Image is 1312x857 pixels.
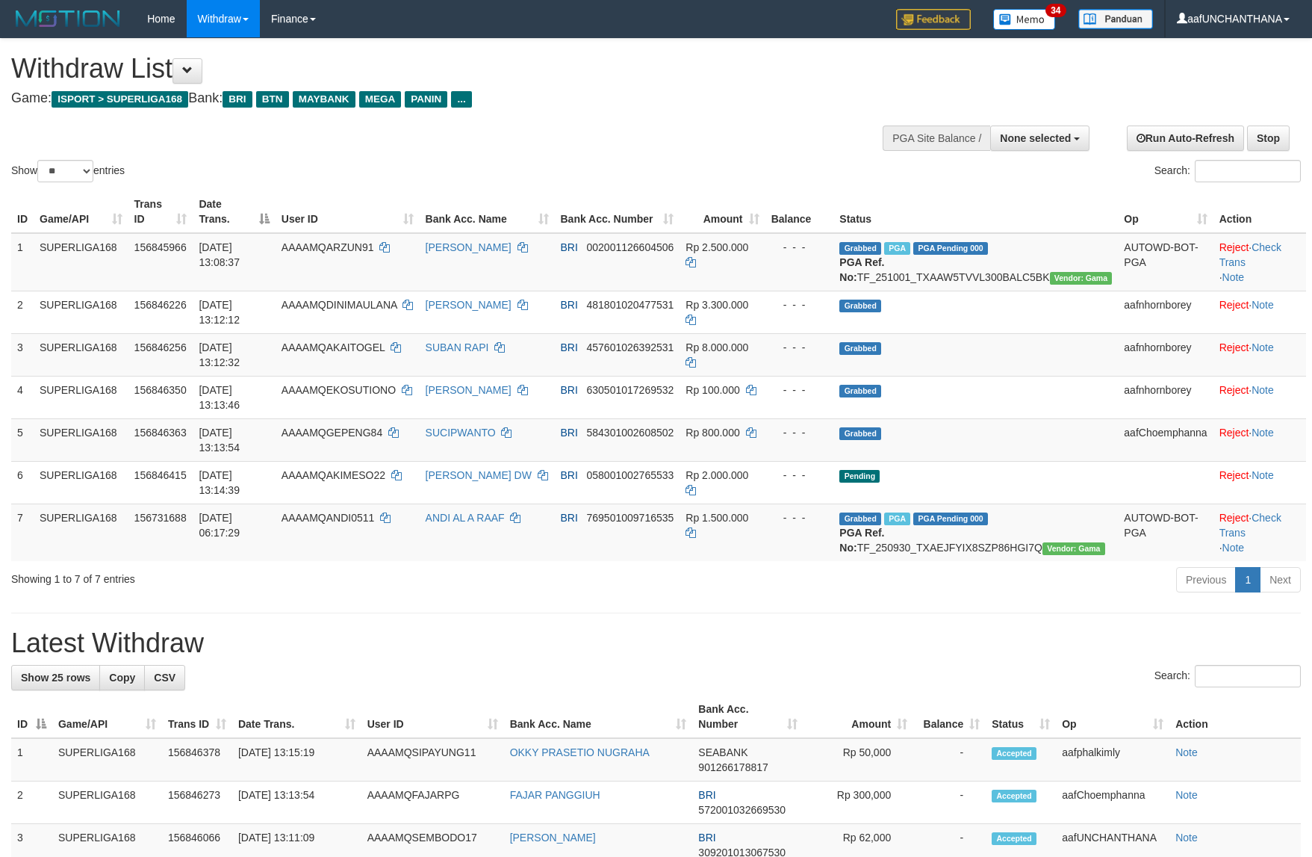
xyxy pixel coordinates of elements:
[993,9,1056,30] img: Button%20Memo.svg
[34,376,128,418] td: SUPERLIGA168
[992,747,1036,760] span: Accepted
[1175,789,1198,801] a: Note
[282,427,382,439] span: AAAAMQGEPENG84
[426,512,505,524] a: ANDI AL A RAAF
[11,376,34,418] td: 4
[803,696,913,738] th: Amount: activate to sort column ascending
[34,418,128,461] td: SUPERLIGA168
[11,566,535,587] div: Showing 1 to 7 of 7 entries
[1219,512,1249,524] a: Reject
[1056,696,1169,738] th: Op: activate to sort column ascending
[771,383,828,397] div: - - -
[839,242,881,255] span: Grabbed
[426,341,489,353] a: SUBAN RAPI
[587,299,674,311] span: Copy 481801020477531 to clipboard
[1213,418,1306,461] td: ·
[1219,241,1281,268] a: Check Trans
[698,789,715,801] span: BRI
[561,512,578,524] span: BRI
[1252,427,1274,439] a: Note
[685,384,739,396] span: Rp 100.000
[587,427,674,439] span: Copy 584301002608502 to clipboard
[1213,291,1306,333] td: ·
[154,672,175,684] span: CSV
[771,425,828,440] div: - - -
[839,513,881,525] span: Grabbed
[162,782,232,824] td: 156846273
[561,341,578,353] span: BRI
[134,512,187,524] span: 156731688
[256,91,289,108] span: BTN
[52,696,162,738] th: Game/API: activate to sort column ascending
[561,469,578,481] span: BRI
[685,241,748,253] span: Rp 2.500.000
[510,746,650,758] a: OKKY PRASETIO NUGRAHA
[803,738,913,782] td: Rp 50,000
[1252,299,1274,311] a: Note
[1213,376,1306,418] td: ·
[561,384,578,396] span: BRI
[1213,233,1306,291] td: · ·
[282,299,397,311] span: AAAAMQDINIMAULANA
[1154,160,1301,182] label: Search:
[134,469,187,481] span: 156846415
[839,385,881,397] span: Grabbed
[561,299,578,311] span: BRI
[1176,567,1236,593] a: Previous
[896,9,971,30] img: Feedback.jpg
[1056,782,1169,824] td: aafChoemphanna
[361,782,504,824] td: AAAAMQFAJARPG
[1235,567,1260,593] a: 1
[11,291,34,333] td: 2
[52,738,162,782] td: SUPERLIGA168
[1195,160,1301,182] input: Search:
[1169,696,1301,738] th: Action
[199,299,240,326] span: [DATE] 13:12:12
[587,469,674,481] span: Copy 058001002765533 to clipboard
[134,341,187,353] span: 156846256
[1213,504,1306,561] td: · ·
[698,746,747,758] span: SEABANK
[282,469,385,481] span: AAAAMQAKIMESO22
[587,241,674,253] span: Copy 002001126604506 to clipboard
[199,341,240,368] span: [DATE] 13:12:32
[1219,241,1249,253] a: Reject
[685,427,739,439] span: Rp 800.000
[232,738,361,782] td: [DATE] 13:15:19
[1219,299,1249,311] a: Reject
[34,233,128,291] td: SUPERLIGA168
[52,782,162,824] td: SUPERLIGA168
[771,468,828,483] div: - - -
[1127,126,1244,151] a: Run Auto-Refresh
[282,241,374,253] span: AAAAMQARZUN91
[1260,567,1301,593] a: Next
[1175,832,1198,844] a: Note
[34,191,128,233] th: Game/API: activate to sort column ascending
[34,291,128,333] td: SUPERLIGA168
[37,160,93,182] select: Showentries
[162,696,232,738] th: Trans ID: activate to sort column ascending
[913,513,988,525] span: PGA Pending
[555,191,680,233] th: Bank Acc. Number: activate to sort column ascending
[128,191,193,233] th: Trans ID: activate to sort column ascending
[587,341,674,353] span: Copy 457601026392531 to clipboard
[199,469,240,496] span: [DATE] 13:14:39
[992,790,1036,802] span: Accepted
[771,240,828,255] div: - - -
[361,696,504,738] th: User ID: activate to sort column ascending
[11,782,52,824] td: 2
[913,782,986,824] td: -
[1045,4,1066,17] span: 34
[839,470,880,483] span: Pending
[685,299,748,311] span: Rp 3.300.000
[1056,738,1169,782] td: aafphalkimly
[839,256,884,283] b: PGA Ref. No:
[199,241,240,268] span: [DATE] 13:08:37
[199,512,240,539] span: [DATE] 06:17:29
[1222,271,1245,283] a: Note
[990,126,1089,151] button: None selected
[426,241,512,253] a: [PERSON_NAME]
[1195,665,1301,687] input: Search:
[685,512,748,524] span: Rp 1.500.000
[359,91,402,108] span: MEGA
